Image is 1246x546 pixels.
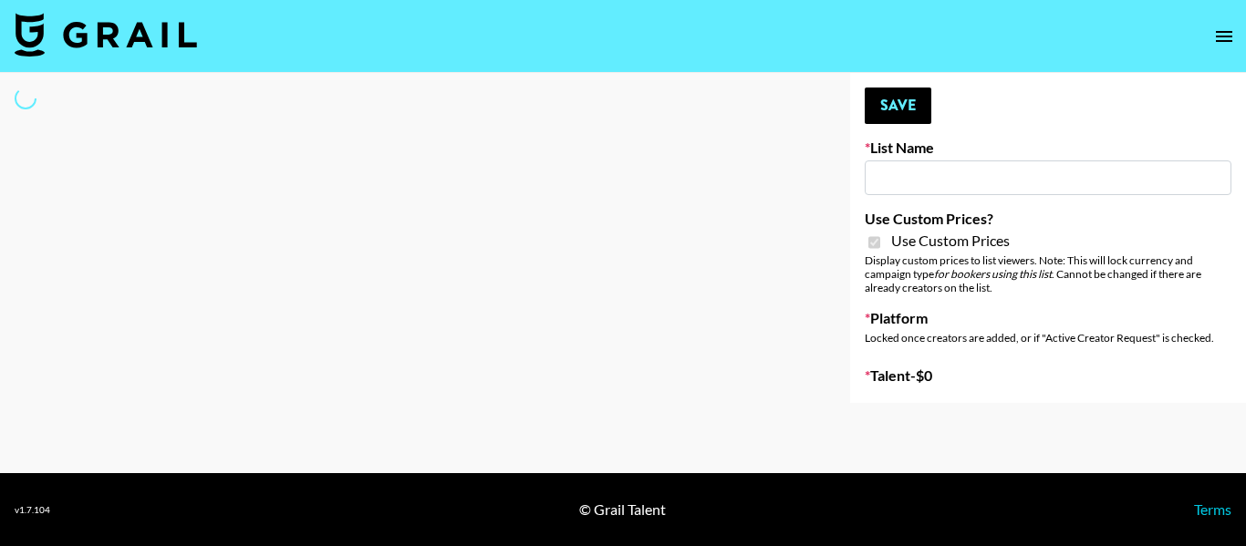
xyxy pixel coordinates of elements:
label: Use Custom Prices? [865,210,1231,228]
div: Locked once creators are added, or if "Active Creator Request" is checked. [865,331,1231,345]
div: © Grail Talent [579,500,666,519]
button: open drawer [1206,18,1242,55]
img: Grail Talent [15,13,197,57]
label: List Name [865,139,1231,157]
div: v 1.7.104 [15,504,50,516]
label: Platform [865,309,1231,327]
span: Use Custom Prices [891,232,1010,250]
div: Display custom prices to list viewers. Note: This will lock currency and campaign type . Cannot b... [865,253,1231,294]
label: Talent - $ 0 [865,366,1231,385]
button: Save [865,88,931,124]
a: Terms [1194,500,1231,518]
em: for bookers using this list [934,267,1052,281]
